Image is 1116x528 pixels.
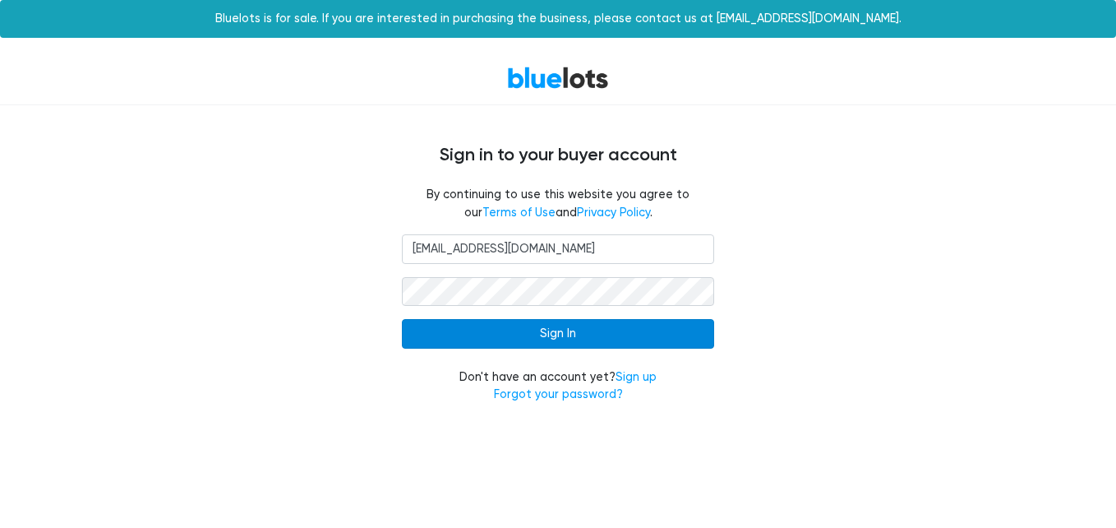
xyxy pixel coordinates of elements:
[402,234,714,264] input: Email
[494,387,623,401] a: Forgot your password?
[507,66,609,90] a: BlueLots
[482,206,556,220] a: Terms of Use
[616,370,657,384] a: Sign up
[577,206,650,220] a: Privacy Policy
[65,145,1051,166] h4: Sign in to your buyer account
[402,319,714,349] input: Sign In
[402,368,714,404] div: Don't have an account yet?
[402,186,714,221] fieldset: By continuing to use this website you agree to our and .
